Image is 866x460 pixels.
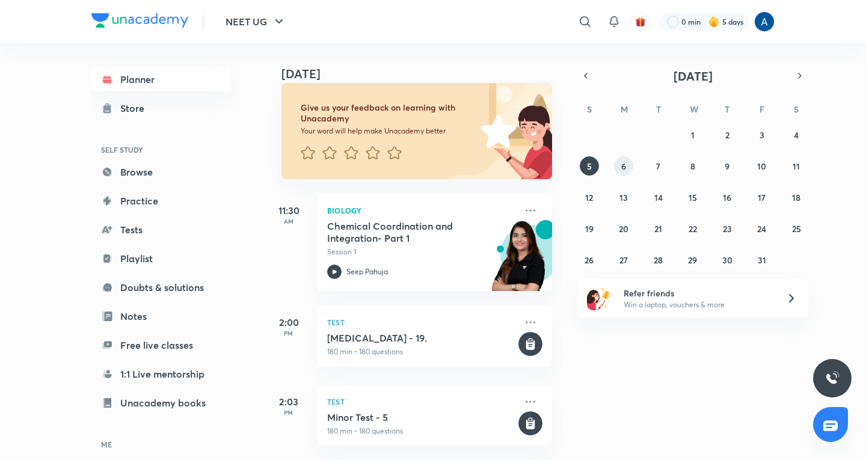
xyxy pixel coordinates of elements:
[725,129,729,141] abbr: October 2, 2025
[717,250,737,269] button: October 30, 2025
[281,67,564,81] h4: [DATE]
[717,219,737,238] button: October 23, 2025
[752,219,772,238] button: October 24, 2025
[580,250,599,269] button: October 26, 2025
[91,247,231,271] a: Playlist
[486,220,552,303] img: unacademy
[717,188,737,207] button: October 16, 2025
[327,411,516,423] h5: Minor Test - 5
[752,188,772,207] button: October 17, 2025
[683,250,702,269] button: October 29, 2025
[580,188,599,207] button: October 12, 2025
[614,219,633,238] button: October 20, 2025
[327,394,516,409] p: Test
[760,129,764,141] abbr: October 3, 2025
[624,287,772,299] h6: Refer friends
[91,140,231,160] h6: SELF STUDY
[649,156,668,176] button: October 7, 2025
[787,125,806,144] button: October 4, 2025
[717,156,737,176] button: October 9, 2025
[757,161,766,172] abbr: October 10, 2025
[691,129,695,141] abbr: October 1, 2025
[722,254,732,266] abbr: October 30, 2025
[91,304,231,328] a: Notes
[752,250,772,269] button: October 31, 2025
[723,223,732,235] abbr: October 23, 2025
[754,11,775,32] img: Anees Ahmed
[218,10,293,34] button: NEET UG
[265,218,313,225] p: AM
[683,219,702,238] button: October 22, 2025
[793,161,800,172] abbr: October 11, 2025
[787,156,806,176] button: October 11, 2025
[265,330,313,337] p: PM
[91,362,231,386] a: 1:1 Live mentorship
[683,188,702,207] button: October 15, 2025
[621,161,626,172] abbr: October 6, 2025
[690,161,695,172] abbr: October 8, 2025
[649,250,668,269] button: October 28, 2025
[585,254,594,266] abbr: October 26, 2025
[91,67,231,91] a: Planner
[91,218,231,242] a: Tests
[674,68,713,84] span: [DATE]
[301,126,476,136] p: Your word will help make Unacademy better
[708,16,720,28] img: streak
[631,12,650,31] button: avatar
[752,156,772,176] button: October 10, 2025
[327,426,516,437] p: 180 min • 180 questions
[723,192,731,203] abbr: October 16, 2025
[327,203,516,218] p: Biology
[91,189,231,213] a: Practice
[327,332,516,344] h5: Minor Test - 19.
[91,160,231,184] a: Browse
[440,83,552,179] img: feedback_image
[587,103,592,115] abbr: Sunday
[91,434,231,455] h6: ME
[787,188,806,207] button: October 18, 2025
[649,188,668,207] button: October 14, 2025
[690,103,698,115] abbr: Wednesday
[614,250,633,269] button: October 27, 2025
[758,254,766,266] abbr: October 31, 2025
[792,223,801,235] abbr: October 25, 2025
[792,192,800,203] abbr: October 18, 2025
[265,203,313,218] h5: 11:30
[752,125,772,144] button: October 3, 2025
[654,254,663,266] abbr: October 28, 2025
[120,101,152,115] div: Store
[794,103,799,115] abbr: Saturday
[580,156,599,176] button: October 5, 2025
[91,391,231,415] a: Unacademy books
[619,254,628,266] abbr: October 27, 2025
[327,247,516,257] p: Session 1
[758,192,766,203] abbr: October 17, 2025
[787,219,806,238] button: October 25, 2025
[688,254,697,266] abbr: October 29, 2025
[91,333,231,357] a: Free live classes
[656,161,660,172] abbr: October 7, 2025
[327,220,477,244] h5: Chemical Coordination and Integration- Part 1
[327,315,516,330] p: Test
[649,219,668,238] button: October 21, 2025
[760,103,764,115] abbr: Friday
[614,156,633,176] button: October 6, 2025
[683,156,702,176] button: October 8, 2025
[825,371,840,385] img: ttu
[717,125,737,144] button: October 2, 2025
[346,266,388,277] p: Seep Pahuja
[585,192,593,203] abbr: October 12, 2025
[621,103,628,115] abbr: Monday
[614,188,633,207] button: October 13, 2025
[794,129,799,141] abbr: October 4, 2025
[587,161,592,172] abbr: October 5, 2025
[654,192,663,203] abbr: October 14, 2025
[580,219,599,238] button: October 19, 2025
[265,409,313,416] p: PM
[725,103,729,115] abbr: Thursday
[757,223,766,235] abbr: October 24, 2025
[594,67,791,84] button: [DATE]
[265,394,313,409] h5: 2:03
[725,161,729,172] abbr: October 9, 2025
[689,192,697,203] abbr: October 15, 2025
